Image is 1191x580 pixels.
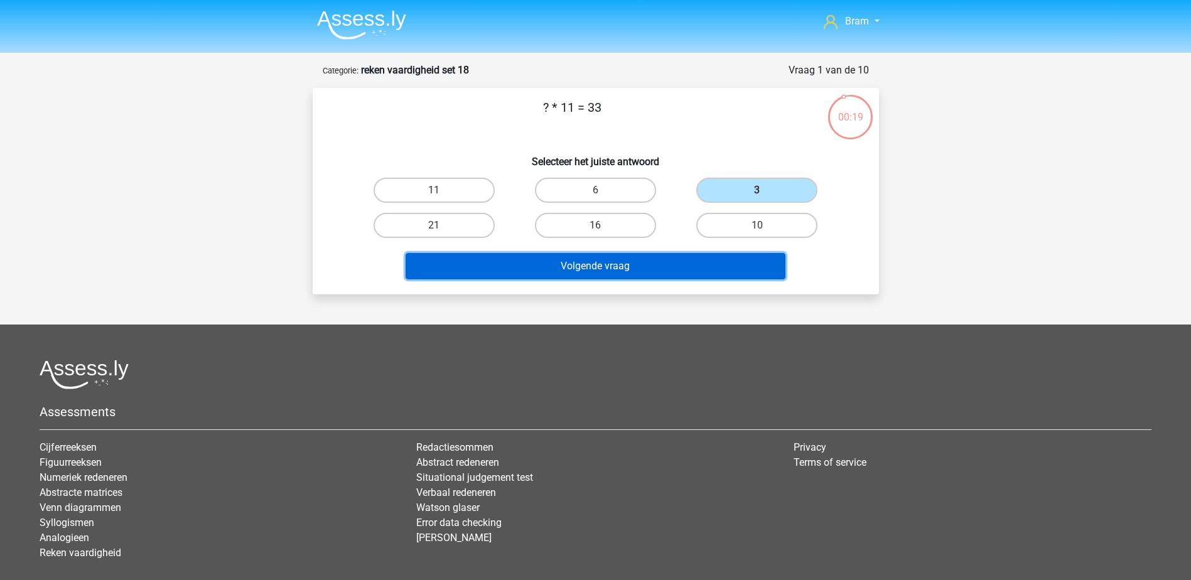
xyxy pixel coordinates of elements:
[40,471,127,483] a: Numeriek redeneren
[361,64,469,76] strong: reken vaardigheid set 18
[819,14,884,29] a: Bram
[333,98,812,136] p: ? * 11 = 33
[40,517,94,529] a: Syllogismen
[40,404,1151,419] h5: Assessments
[40,502,121,513] a: Venn diagrammen
[40,547,121,559] a: Reken vaardigheid
[416,456,499,468] a: Abstract redeneren
[696,213,817,238] label: 10
[789,63,869,78] div: Vraag 1 van de 10
[416,502,480,513] a: Watson glaser
[416,486,496,498] a: Verbaal redeneren
[416,517,502,529] a: Error data checking
[40,532,89,544] a: Analogieen
[323,66,358,75] small: Categorie:
[374,178,495,203] label: 11
[416,441,493,453] a: Redactiesommen
[827,94,874,125] div: 00:19
[317,10,406,40] img: Assessly
[794,456,866,468] a: Terms of service
[416,471,533,483] a: Situational judgement test
[845,15,869,27] span: Bram
[40,360,129,389] img: Assessly logo
[406,253,785,279] button: Volgende vraag
[40,441,97,453] a: Cijferreeksen
[333,146,859,168] h6: Selecteer het juiste antwoord
[696,178,817,203] label: 3
[40,486,122,498] a: Abstracte matrices
[535,178,656,203] label: 6
[416,532,492,544] a: [PERSON_NAME]
[374,213,495,238] label: 21
[794,441,826,453] a: Privacy
[40,456,102,468] a: Figuurreeksen
[535,213,656,238] label: 16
